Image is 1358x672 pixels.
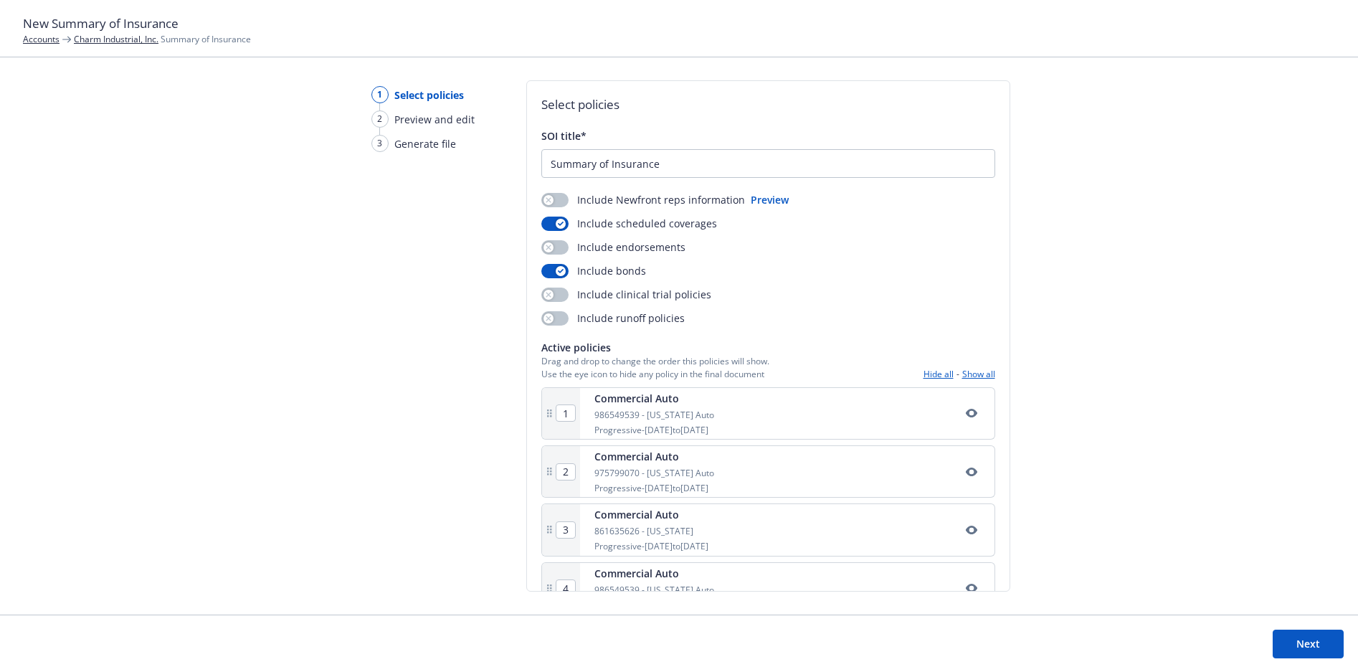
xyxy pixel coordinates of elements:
[394,112,475,127] span: Preview and edit
[541,387,995,440] div: Commercial Auto986549539 - [US_STATE] AutoProgressive-[DATE]to[DATE]
[394,136,456,151] span: Generate file
[923,368,995,380] div: -
[74,33,251,45] span: Summary of Insurance
[541,311,685,326] div: Include runoff policies
[594,507,708,522] div: Commercial Auto
[751,192,789,207] button: Preview
[541,562,995,615] div: Commercial Auto986549539 - [US_STATE] AutoProgressive-[DATE]to[DATE]
[541,355,769,379] span: Drag and drop to change the order this policies will show. Use the eye icon to hide any policy in...
[541,287,711,302] div: Include clinical trial policies
[541,192,745,207] div: Include Newfront reps information
[23,14,1335,33] h1: New Summary of Insurance
[371,110,389,128] div: 2
[541,503,995,556] div: Commercial Auto861635626 - [US_STATE]Progressive-[DATE]to[DATE]
[541,340,769,355] span: Active policies
[923,368,954,380] button: Hide all
[962,368,995,380] button: Show all
[1273,630,1344,658] button: Next
[541,95,995,114] h2: Select policies
[594,409,714,421] div: 986549539 - [US_STATE] Auto
[594,467,714,479] div: 975799070 - [US_STATE] Auto
[23,33,60,45] a: Accounts
[541,129,587,143] span: SOI title*
[371,135,389,152] div: 3
[542,150,994,177] input: Enter a title
[541,263,646,278] div: Include bonds
[371,86,389,103] div: 1
[394,87,464,103] span: Select policies
[594,482,714,494] div: Progressive - [DATE] to [DATE]
[594,566,714,581] div: Commercial Auto
[541,240,685,255] div: Include endorsements
[74,33,158,45] a: Charm Industrial, Inc.
[594,449,714,464] div: Commercial Auto
[594,584,714,596] div: 986549539 - [US_STATE] Auto
[594,525,708,537] div: 861635626 - [US_STATE]
[541,445,995,498] div: Commercial Auto975799070 - [US_STATE] AutoProgressive-[DATE]to[DATE]
[541,216,717,231] div: Include scheduled coverages
[594,391,714,406] div: Commercial Auto
[594,540,708,552] div: Progressive - [DATE] to [DATE]
[594,424,714,436] div: Progressive - [DATE] to [DATE]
